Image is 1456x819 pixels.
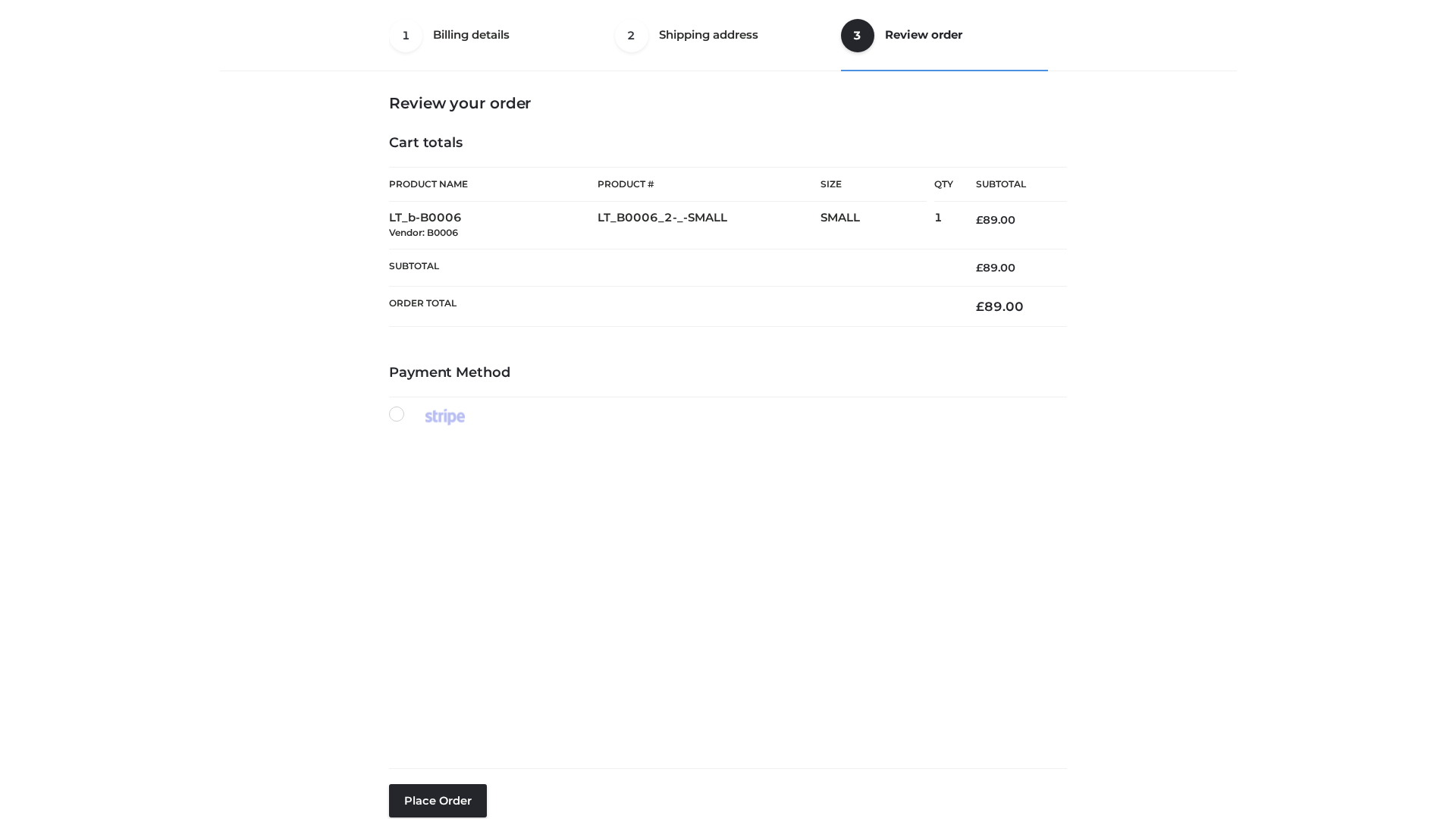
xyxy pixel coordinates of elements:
bdi: 89.00 [976,261,1015,275]
th: Product Name [389,167,598,202]
span: £ [976,213,983,227]
span: £ [976,261,983,275]
td: LT_b-B0006 [389,202,598,249]
bdi: 89.00 [976,213,1015,227]
td: LT_B0006_2-_-SMALL [598,202,821,249]
bdi: 89.00 [976,299,1024,314]
th: Qty [934,167,953,202]
h4: Cart totals [389,135,1067,152]
button: Place order [389,784,487,817]
span: £ [976,299,984,314]
small: Vendor: B0006 [389,227,458,238]
th: Subtotal [389,249,953,286]
iframe: Secure payment input frame [386,422,1064,756]
td: 1 [934,202,953,249]
th: Subtotal [953,168,1067,202]
th: Product # [598,167,821,202]
td: SMALL [821,202,934,249]
h3: Review your order [389,94,1067,112]
h4: Payment Method [389,365,1067,381]
th: Order Total [389,287,953,327]
th: Size [821,168,927,202]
